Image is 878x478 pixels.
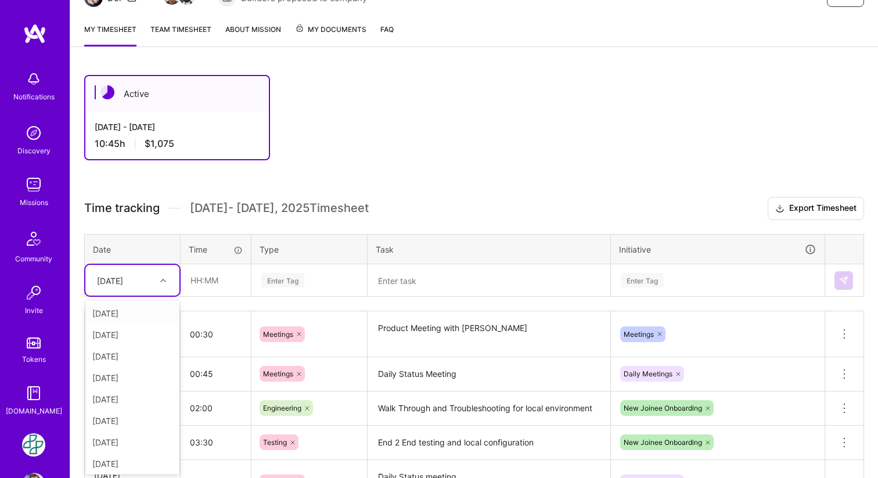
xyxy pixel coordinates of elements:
[84,23,136,46] a: My timesheet
[22,281,45,304] img: Invite
[369,312,609,356] textarea: Product Meeting with [PERSON_NAME]
[150,23,211,46] a: Team timesheet
[181,427,251,458] input: HH:MM
[85,324,179,346] div: [DATE]
[624,330,654,339] span: Meetings
[13,91,55,103] div: Notifications
[85,303,179,324] div: [DATE]
[22,173,45,196] img: teamwork
[295,23,366,46] a: My Documents
[84,201,160,215] span: Time tracking
[85,453,179,475] div: [DATE]
[768,197,864,220] button: Export Timesheet
[95,138,260,150] div: 10:45 h
[95,121,260,133] div: [DATE] - [DATE]
[181,319,251,350] input: HH:MM
[15,253,52,265] div: Community
[20,196,48,209] div: Missions
[624,369,672,378] span: Daily Meetings
[261,271,304,289] div: Enter Tag
[190,201,369,215] span: [DATE] - [DATE] , 2025 Timesheet
[85,389,179,410] div: [DATE]
[85,410,179,432] div: [DATE]
[85,432,179,453] div: [DATE]
[6,405,62,417] div: [DOMAIN_NAME]
[22,353,46,365] div: Tokens
[263,404,301,412] span: Engineering
[97,274,123,286] div: [DATE]
[263,330,293,339] span: Meetings
[369,358,609,390] textarea: Daily Status Meeting
[624,438,702,447] span: New Joinee Onboarding
[25,304,43,317] div: Invite
[23,23,46,44] img: logo
[22,433,45,457] img: Counter Health: Team for Counter Health
[100,85,114,99] img: Active
[85,367,179,389] div: [DATE]
[85,76,269,112] div: Active
[22,382,45,405] img: guide book
[380,23,394,46] a: FAQ
[181,393,251,423] input: HH:MM
[225,23,281,46] a: About Mission
[27,337,41,348] img: tokens
[251,234,368,264] th: Type
[17,145,51,157] div: Discovery
[160,278,166,283] i: icon Chevron
[839,276,848,285] img: Submit
[145,138,174,150] span: $1,075
[368,234,611,264] th: Task
[619,243,816,256] div: Initiative
[263,369,293,378] span: Meetings
[369,393,609,425] textarea: Walk Through and Troubleshooting for local environment
[181,358,251,389] input: HH:MM
[624,404,702,412] span: New Joinee Onboarding
[189,243,243,256] div: Time
[263,438,287,447] span: Testing
[181,265,250,296] input: HH:MM
[20,225,48,253] img: Community
[22,67,45,91] img: bell
[295,23,366,36] span: My Documents
[621,271,664,289] div: Enter Tag
[85,234,181,264] th: Date
[22,121,45,145] img: discovery
[775,203,785,215] i: icon Download
[85,346,179,367] div: [DATE]
[369,427,609,459] textarea: End 2 End testing and local configuration
[19,433,48,457] a: Counter Health: Team for Counter Health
